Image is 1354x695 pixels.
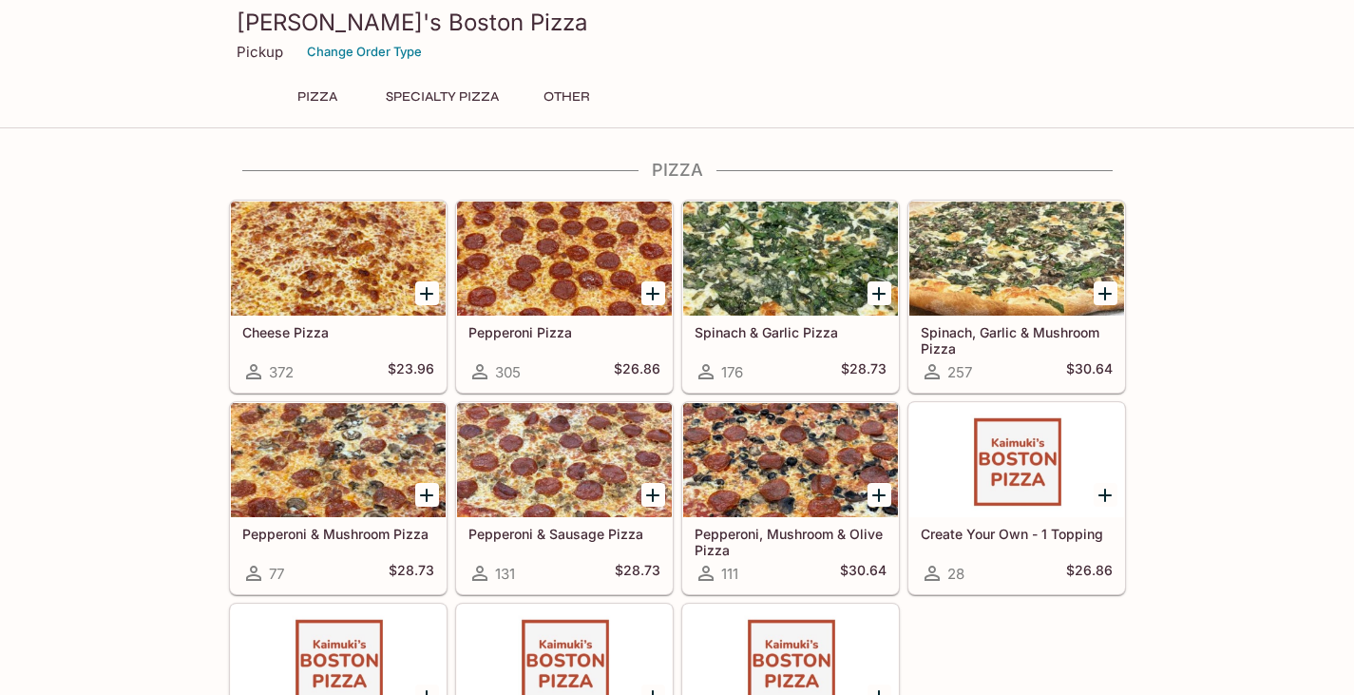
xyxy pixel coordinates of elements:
h5: Pepperoni & Mushroom Pizza [242,526,434,542]
h5: $30.64 [1066,360,1113,383]
div: Spinach & Garlic Pizza [683,202,898,316]
button: Pizza [275,84,360,110]
h5: $26.86 [1066,562,1113,585]
h5: $26.86 [614,360,660,383]
span: 111 [721,565,738,583]
h5: $23.96 [388,360,434,383]
a: Spinach, Garlic & Mushroom Pizza257$30.64 [908,201,1125,393]
button: Add Pepperoni Pizza [641,281,665,305]
a: Spinach & Garlic Pizza176$28.73 [682,201,899,393]
button: Add Pepperoni & Sausage Pizza [641,483,665,507]
h5: $30.64 [840,562,887,585]
a: Pepperoni Pizza305$26.86 [456,201,673,393]
h5: Spinach, Garlic & Mushroom Pizza [921,324,1113,356]
span: 176 [721,363,743,381]
div: Pepperoni & Mushroom Pizza [231,403,446,517]
button: Add Spinach, Garlic & Mushroom Pizza [1094,281,1117,305]
div: Pepperoni Pizza [457,202,672,316]
div: Create Your Own - 1 Topping [909,403,1124,517]
button: Add Spinach & Garlic Pizza [868,281,891,305]
div: Spinach, Garlic & Mushroom Pizza [909,202,1124,316]
h5: $28.73 [841,360,887,383]
p: Pickup [237,43,283,61]
h5: $28.73 [389,562,434,585]
div: Pepperoni & Sausage Pizza [457,403,672,517]
h5: Create Your Own - 1 Topping [921,526,1113,542]
a: Cheese Pizza372$23.96 [230,201,447,393]
h5: Cheese Pizza [242,324,434,340]
div: Pepperoni, Mushroom & Olive Pizza [683,403,898,517]
button: Specialty Pizza [375,84,509,110]
span: 77 [269,565,284,583]
span: 257 [947,363,972,381]
button: Add Create Your Own - 1 Topping [1094,483,1117,507]
h5: Pepperoni Pizza [468,324,660,340]
span: 131 [495,565,515,583]
a: Pepperoni & Mushroom Pizza77$28.73 [230,402,447,594]
button: Add Pepperoni, Mushroom & Olive Pizza [868,483,891,507]
button: Add Pepperoni & Mushroom Pizza [415,483,439,507]
span: 305 [495,363,521,381]
button: Change Order Type [298,37,430,67]
h3: [PERSON_NAME]'s Boston Pizza [237,8,1118,37]
button: Add Cheese Pizza [415,281,439,305]
a: Pepperoni & Sausage Pizza131$28.73 [456,402,673,594]
h5: Spinach & Garlic Pizza [695,324,887,340]
a: Create Your Own - 1 Topping28$26.86 [908,402,1125,594]
a: Pepperoni, Mushroom & Olive Pizza111$30.64 [682,402,899,594]
span: 28 [947,565,964,583]
h5: Pepperoni, Mushroom & Olive Pizza [695,526,887,557]
button: Other [524,84,610,110]
h5: Pepperoni & Sausage Pizza [468,526,660,542]
span: 372 [269,363,294,381]
div: Cheese Pizza [231,202,446,316]
h4: Pizza [229,160,1126,181]
h5: $28.73 [615,562,660,585]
